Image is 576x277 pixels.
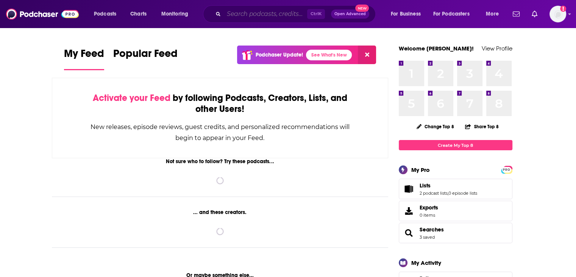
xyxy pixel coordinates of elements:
button: open menu [386,8,430,20]
span: PRO [502,167,511,173]
span: Podcasts [94,9,116,19]
a: See What's New [306,50,352,60]
div: Search podcasts, credits, & more... [210,5,383,23]
a: Charts [125,8,151,20]
div: My Pro [411,166,430,173]
p: Podchaser Update! [256,52,303,58]
span: , [448,190,448,196]
span: Monitoring [161,9,188,19]
div: Not sure who to follow? Try these podcasts... [52,158,389,165]
a: View Profile [482,45,512,52]
span: Exports [420,204,438,211]
span: Open Advanced [334,12,366,16]
a: 2 podcast lists [420,190,448,196]
button: Share Top 8 [465,119,499,134]
span: Lists [420,182,431,189]
span: More [486,9,499,19]
button: Change Top 8 [412,122,459,131]
a: Show notifications dropdown [510,8,523,20]
a: Lists [401,184,417,194]
a: Exports [399,201,512,221]
input: Search podcasts, credits, & more... [224,8,307,20]
span: For Podcasters [433,9,470,19]
span: 0 items [420,212,438,218]
div: New releases, episode reviews, guest credits, and personalized recommendations will begin to appe... [90,121,350,143]
a: 0 episode lists [448,190,477,196]
button: open menu [89,8,126,20]
a: Welcome [PERSON_NAME]! [399,45,474,52]
div: ... and these creators. [52,209,389,216]
button: open menu [428,8,481,20]
a: Lists [420,182,477,189]
span: Popular Feed [113,47,178,65]
button: open menu [481,8,508,20]
a: 3 saved [420,235,435,240]
div: by following Podcasts, Creators, Lists, and other Users! [90,93,350,115]
a: Searches [420,226,444,233]
span: My Feed [64,47,104,65]
svg: Add a profile image [560,6,566,12]
button: Show profile menu [549,6,566,22]
a: PRO [502,167,511,172]
span: Searches [399,223,512,243]
span: For Business [391,9,421,19]
span: Charts [130,9,147,19]
span: Ctrl K [307,9,325,19]
span: Exports [401,206,417,216]
a: Popular Feed [113,47,178,70]
span: Lists [399,179,512,199]
div: My Activity [411,259,441,266]
img: Podchaser - Follow, Share and Rate Podcasts [6,7,79,21]
button: Open AdvancedNew [331,9,369,19]
a: Searches [401,228,417,238]
a: Create My Top 8 [399,140,512,150]
span: New [355,5,369,12]
img: User Profile [549,6,566,22]
a: Show notifications dropdown [529,8,540,20]
button: open menu [156,8,198,20]
span: Activate your Feed [93,92,170,104]
a: My Feed [64,47,104,70]
span: Logged in as nbaderrubenstein [549,6,566,22]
